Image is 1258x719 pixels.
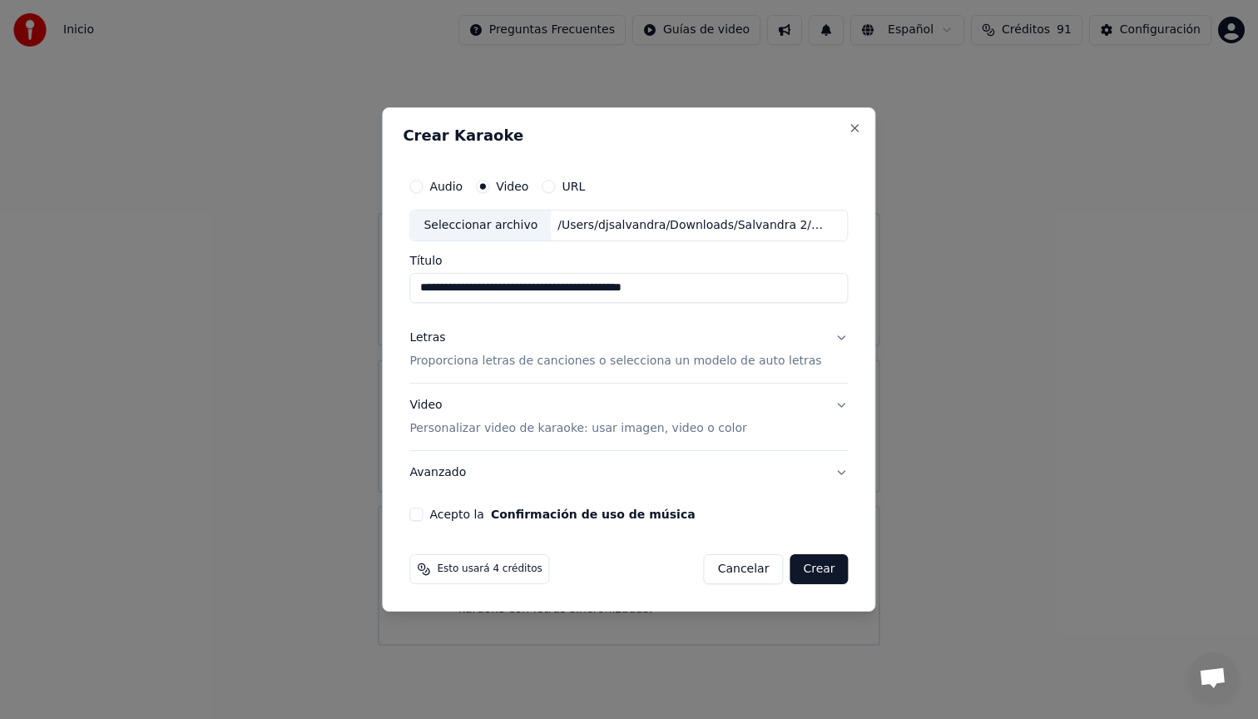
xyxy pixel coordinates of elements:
[437,563,542,576] span: Esto usará 4 créditos
[410,211,551,240] div: Seleccionar archivo
[403,128,854,143] h2: Crear Karaoke
[562,181,585,192] label: URL
[491,508,696,520] button: Acepto la
[409,316,848,383] button: LetrasProporciona letras de canciones o selecciona un modelo de auto letras
[790,554,848,584] button: Crear
[409,384,848,450] button: VideoPersonalizar video de karaoke: usar imagen, video o color
[409,353,821,369] p: Proporciona letras de canciones o selecciona un modelo de auto letras
[409,255,848,266] label: Título
[551,217,834,234] div: /Users/djsalvandra/Downloads/Salvandra 2/[PERSON_NAME]-Como-Te-Extrano-Mi-Amor-VDJ-Visual-Remix.mp4
[429,181,463,192] label: Audio
[496,181,528,192] label: Video
[429,508,695,520] label: Acepto la
[704,554,784,584] button: Cancelar
[409,451,848,494] button: Avanzado
[409,330,445,346] div: Letras
[409,397,746,437] div: Video
[409,420,746,437] p: Personalizar video de karaoke: usar imagen, video o color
